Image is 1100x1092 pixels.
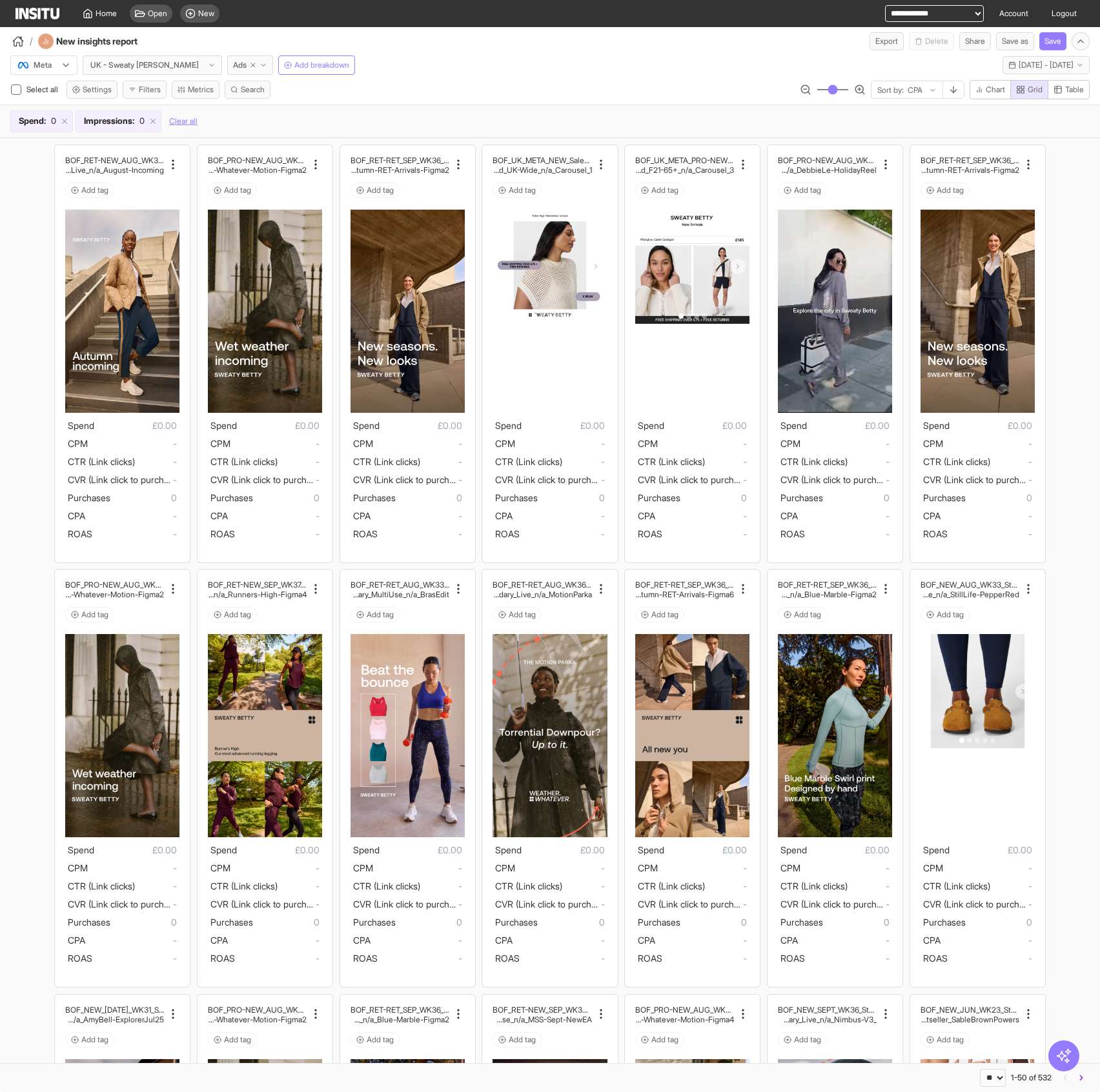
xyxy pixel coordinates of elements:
[316,897,320,912] span: -
[655,508,747,524] span: -
[520,526,604,542] span: -
[495,935,513,946] span: CPA
[923,420,950,431] span: Spend
[208,165,307,175] h2: iFran_Secondary_Live_n/a_Weather-Whatever-Motion-Figma2
[921,155,1019,165] h2: BOF_RET-RET_SEP_WK36_Static_n/a_FullPrice_MultiCat_Mu
[950,842,1032,858] span: £0.00
[635,1032,684,1047] button: Add tag
[65,183,114,198] button: Add tag
[780,528,805,539] span: ROAS
[224,610,251,620] span: Add tag
[228,933,320,948] span: -
[941,508,1032,524] span: -
[638,420,664,431] span: Spend
[941,933,1032,948] span: -
[353,528,378,539] span: ROAS
[420,454,462,470] span: -
[378,526,462,542] span: -
[562,879,604,894] span: -
[210,474,323,485] span: CVR (Link click to purchase)
[948,526,1032,542] span: -
[635,183,684,198] button: Add tag
[495,953,520,964] span: ROAS
[458,897,462,912] span: -
[38,34,172,49] div: New insights report
[635,155,734,175] div: BOF_UK_META_PRO-NEW_SalesVolume_Broad_F21-65+_n/a_Carousel_3
[538,490,604,506] span: 0
[522,842,604,858] span: £0.00
[966,490,1032,506] span: 0
[923,456,990,467] span: CTR (Link clicks)
[515,436,604,452] span: -
[68,492,110,503] span: Purchases
[658,436,747,452] span: -
[373,436,462,452] span: -
[513,933,604,948] span: -
[638,917,680,928] span: Purchases
[210,862,230,873] span: CPM
[230,436,320,452] span: -
[1028,84,1043,95] span: Grid
[353,935,371,946] span: CPA
[638,510,655,521] span: CPA
[509,185,536,195] span: Add tag
[172,81,219,99] button: Metrics
[655,933,747,948] span: -
[937,610,964,620] span: Add tag
[651,1035,678,1045] span: Add tag
[990,879,1032,894] span: -
[367,610,394,620] span: Add tag
[638,528,662,539] span: ROAS
[224,185,251,195] span: Add tag
[65,155,164,175] div: BOF_RET-NEW_AUG_WK35_Static_n/a_FullPrice_MultiFran_MultiCat_Secondary_Live_n/a_August-Incoming
[353,898,466,909] span: CVR (Link click to purchase)
[921,183,970,198] button: Add tag
[253,490,320,506] span: 0
[778,183,827,198] button: Add tag
[823,915,890,930] span: 0
[638,474,751,485] span: CVR (Link click to purchase)
[278,454,320,470] span: -
[353,862,373,873] span: CPM
[235,526,320,542] span: -
[807,842,890,858] span: £0.00
[823,490,890,506] span: 0
[68,528,92,539] span: ROAS
[68,438,88,449] span: CPM
[538,915,604,930] span: 0
[210,492,253,503] span: Purchases
[228,508,320,524] span: -
[743,897,747,912] span: -
[351,607,400,622] button: Add tag
[493,183,542,198] button: Add tag
[88,436,177,452] span: -
[923,917,966,928] span: Purchases
[495,917,538,928] span: Purchases
[513,508,604,524] span: -
[658,860,747,876] span: -
[65,607,114,622] button: Add tag
[495,474,608,485] span: CVR (Link click to purchase)
[1028,897,1032,912] span: -
[966,915,1032,930] span: 0
[921,607,970,622] button: Add tag
[11,111,72,132] div: Spend:0
[316,472,320,488] span: -
[680,915,747,930] span: 0
[870,32,904,50] button: Export
[139,115,145,128] span: 0
[68,917,110,928] span: Purchases
[794,610,821,620] span: Add tag
[208,607,257,622] button: Add tag
[778,155,877,175] div: BOF_PRO-NEW_AUG_WK34_Video_30sUnder_FullPrice_MultiCat_MultiFran_Influencer_MultiUse_n/a_DebbieLe...
[515,860,604,876] span: -
[380,418,462,433] span: £0.00
[778,607,827,622] button: Add tag
[986,84,1005,95] span: Chart
[367,1035,394,1045] span: Add tag
[253,915,320,930] span: 0
[923,844,950,855] span: Spend
[92,526,177,542] span: -
[805,951,890,966] span: -
[237,418,320,433] span: £0.00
